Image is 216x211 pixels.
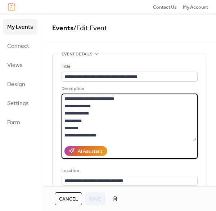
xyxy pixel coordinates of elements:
a: Contact Us [153,3,177,10]
span: / Edit Event [73,22,107,35]
div: Title [62,63,196,70]
a: Design [3,76,37,92]
button: AI Assistant [64,146,107,156]
div: AI Assistant [78,148,102,155]
span: Event details [62,51,93,58]
span: Contact Us [153,4,177,11]
a: My Events [3,19,37,35]
a: Connect [3,38,37,54]
a: My Account [183,3,208,10]
button: Cancel [55,192,82,205]
img: logo [8,3,15,11]
span: Connect [7,41,29,52]
span: My Account [183,4,208,11]
span: My Events [7,22,33,33]
a: Form [3,115,37,130]
div: Location [62,167,196,175]
span: Design [7,79,25,90]
span: Form [7,117,20,128]
span: Settings [7,98,29,109]
a: Views [3,57,37,73]
a: Events [52,22,73,35]
span: Cancel [59,196,78,203]
a: Settings [3,95,37,111]
span: Views [7,60,23,71]
div: Description [62,85,196,93]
